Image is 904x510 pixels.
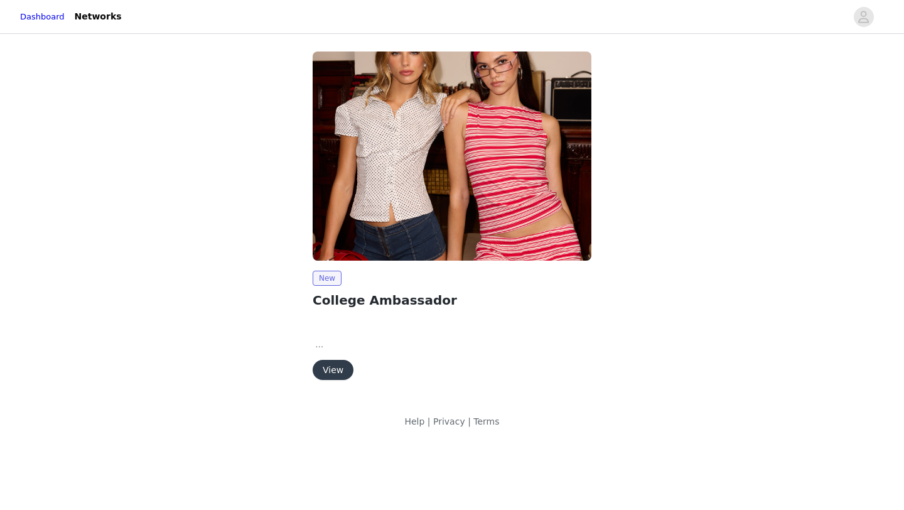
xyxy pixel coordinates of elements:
span: | [468,416,471,426]
a: Privacy [433,416,465,426]
span: New [313,271,342,286]
img: Edikted [313,52,591,261]
button: View [313,360,353,380]
a: View [313,366,353,375]
a: Help [404,416,424,426]
div: avatar [858,7,869,27]
a: Networks [67,3,129,31]
a: Dashboard [20,11,65,23]
h2: College Ambassador [313,291,591,310]
span: | [428,416,431,426]
a: Terms [473,416,499,426]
